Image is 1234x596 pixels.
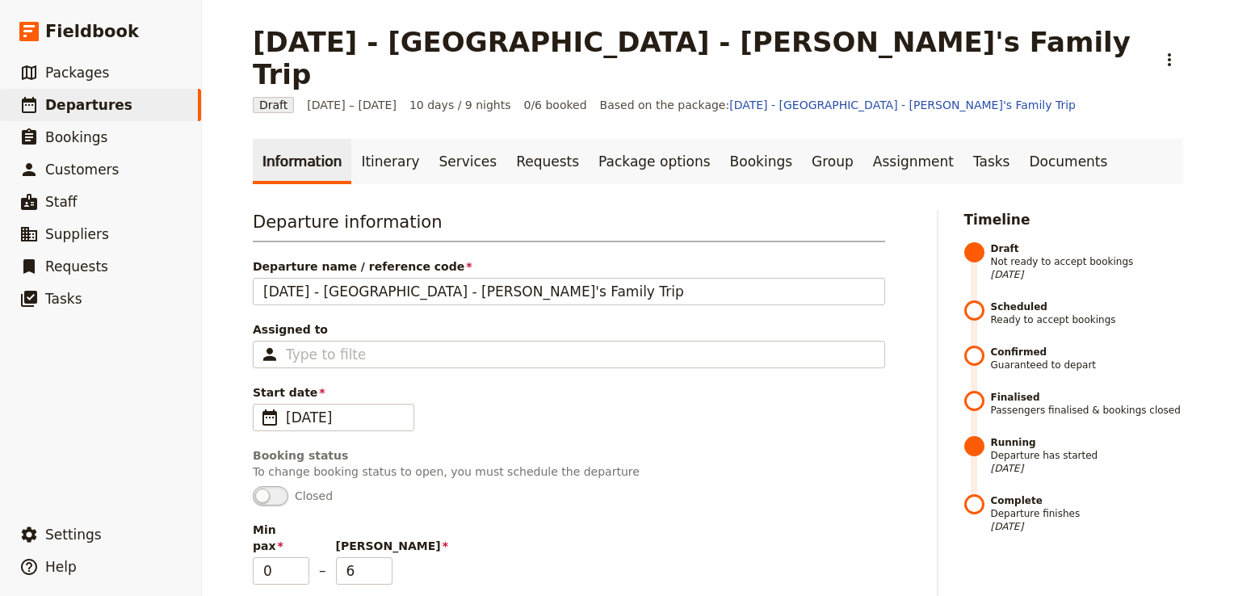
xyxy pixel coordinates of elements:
span: 0/6 booked [524,97,587,113]
input: [PERSON_NAME] [336,557,392,585]
a: Group [802,139,863,184]
span: Not ready to accept bookings [991,242,1184,281]
span: Requests [45,258,108,275]
a: Bookings [720,139,802,184]
span: Closed [295,488,333,504]
p: To change booking status to open, you must schedule the departure [253,464,885,480]
span: [DATE] [991,520,1184,533]
a: [DATE] - [GEOGRAPHIC_DATA] - [PERSON_NAME]'s Family Trip [729,99,1076,111]
span: Bookings [45,129,107,145]
span: [PERSON_NAME] [336,538,392,554]
a: Assignment [863,139,963,184]
a: Requests [506,139,589,184]
h1: [DATE] - [GEOGRAPHIC_DATA] - [PERSON_NAME]'s Family Trip [253,26,1146,90]
h2: Timeline [964,210,1184,229]
span: [DATE] [991,462,1184,475]
span: Settings [45,527,102,543]
span: Departure name / reference code [253,258,885,275]
span: Departure finishes [991,494,1184,533]
strong: Running [991,436,1184,449]
strong: Draft [991,242,1184,255]
span: Fieldbook [45,19,139,44]
span: – [319,560,326,585]
strong: Finalised [991,391,1184,404]
a: Information [253,139,351,184]
span: Tasks [45,291,82,307]
span: [DATE] [991,268,1184,281]
span: Based on the package: [600,97,1076,113]
span: [DATE] – [DATE] [307,97,397,113]
span: Passengers finalised & bookings closed [991,391,1184,417]
a: Package options [589,139,720,184]
span: Draft [253,97,294,113]
a: Itinerary [351,139,429,184]
input: Departure name / reference code [253,278,885,305]
span: Customers [45,162,119,178]
span: Staff [45,194,78,210]
span: Min pax [253,522,309,554]
span: ​ [260,408,279,427]
button: Actions [1156,46,1183,73]
h3: Departure information [253,210,885,242]
span: [DATE] [286,408,404,427]
a: Services [430,139,507,184]
strong: Scheduled [991,300,1184,313]
input: Assigned to [286,345,365,364]
span: Assigned to [253,321,885,338]
strong: Confirmed [991,346,1184,359]
div: Booking status [253,447,885,464]
a: Documents [1019,139,1117,184]
span: Ready to accept bookings [991,300,1184,326]
span: Help [45,559,77,575]
span: Start date [253,384,885,401]
a: Tasks [963,139,1020,184]
span: Departure has started [991,436,1184,475]
span: 10 days / 9 nights [409,97,511,113]
span: Packages [45,65,109,81]
span: Guaranteed to depart [991,346,1184,371]
span: Suppliers [45,226,109,242]
input: Min pax [253,557,309,585]
strong: Complete [991,494,1184,507]
span: Departures [45,97,132,113]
